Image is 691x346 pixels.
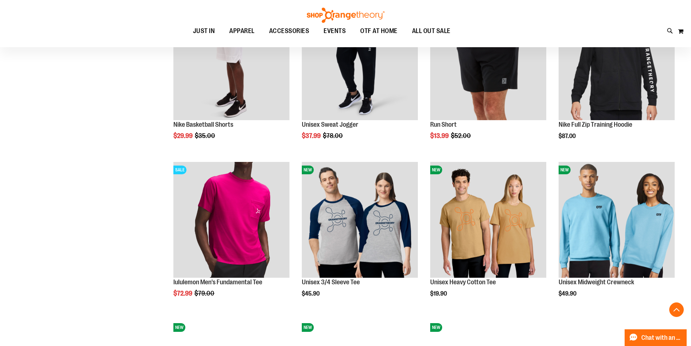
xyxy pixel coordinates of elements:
div: product [170,0,293,158]
img: Product image for Run Short [430,4,546,120]
img: Product image for Unisex Sweat Jogger [302,4,418,120]
img: Product image for Nike Full Zip Training Hoodie [559,4,675,120]
span: $78.00 [323,132,344,139]
a: OTF lululemon Mens The Fundamental T Wild BerrySALE [173,162,289,279]
a: Product image for Nike Full Zip Training HoodieSALE [559,4,675,121]
img: OTF lululemon Mens The Fundamental T Wild Berry [173,162,289,278]
a: lululemon Men's Fundamental Tee [173,278,262,286]
span: APPAREL [229,23,255,39]
span: NEW [559,166,571,174]
span: $35.00 [195,132,216,139]
span: $49.90 [559,290,577,297]
span: SALE [173,166,186,174]
a: Product image for Unisex Sweat JoggerSALE [302,4,418,121]
span: EVENTS [324,23,346,39]
span: $79.00 [194,290,215,297]
img: Unisex Midweight Crewneck [559,162,675,278]
div: product [298,0,421,158]
a: Unisex Sweat Jogger [302,121,358,128]
button: Back To Top [669,302,684,317]
a: Product image for Nike Basketball ShortsSALE [173,4,289,121]
span: $37.99 [302,132,322,139]
div: product [555,0,678,158]
div: product [170,158,293,316]
a: Nike Basketball Shorts [173,121,233,128]
span: $52.00 [451,132,472,139]
span: $19.90 [430,290,448,297]
span: $45.90 [302,290,321,297]
img: Shop Orangetheory [306,8,386,23]
span: NEW [430,166,442,174]
span: NEW [302,166,314,174]
span: Chat with an Expert [641,334,682,341]
div: product [298,158,421,316]
a: Run Short [430,121,457,128]
a: Nike Full Zip Training Hoodie [559,121,632,128]
span: $72.99 [173,290,193,297]
span: OTF AT HOME [360,23,398,39]
a: Unisex Heavy Cotton Tee [430,278,496,286]
span: $87.00 [559,133,577,139]
span: ALL OUT SALE [412,23,451,39]
span: ACCESSORIES [269,23,309,39]
div: product [427,158,550,316]
a: Unisex 3/4 Sleeve TeeNEW [302,162,418,279]
div: product [427,0,550,158]
span: NEW [302,323,314,332]
span: $29.99 [173,132,194,139]
img: Unisex 3/4 Sleeve Tee [302,162,418,278]
div: product [555,158,678,316]
span: JUST IN [193,23,215,39]
a: Unisex 3/4 Sleeve Tee [302,278,360,286]
img: Unisex Heavy Cotton Tee [430,162,546,278]
span: NEW [430,323,442,332]
img: Product image for Nike Basketball Shorts [173,4,289,120]
a: Unisex Midweight CrewneckNEW [559,162,675,279]
a: Product image for Run ShortSALE [430,4,546,121]
span: NEW [173,323,185,332]
a: Unisex Midweight Crewneck [559,278,634,286]
a: Unisex Heavy Cotton TeeNEW [430,162,546,279]
span: $13.99 [430,132,450,139]
button: Chat with an Expert [625,329,687,346]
